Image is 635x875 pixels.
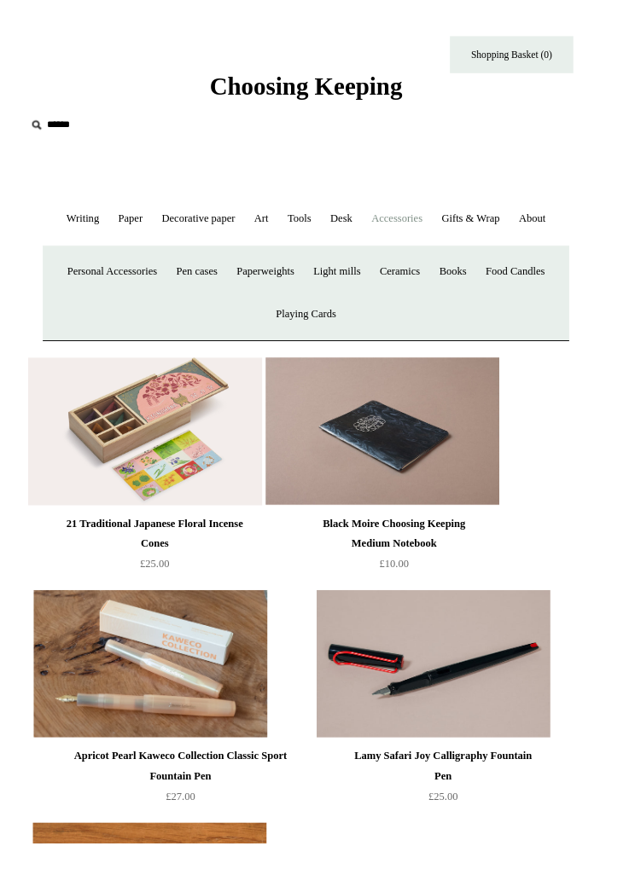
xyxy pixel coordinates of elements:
a: Playing Cards [277,304,357,349]
a: Apricot Pearl Kaweco Collection Classic Sport Fountain Pen £27.00 [69,766,306,837]
span: £10.00 [393,578,424,591]
a: Decorative paper [160,205,253,250]
img: Black Moire Choosing Keeping Medium Notebook [276,371,518,524]
span: £25.00 [445,820,475,832]
a: Choosing Keeping [218,89,417,101]
a: Paperweights [237,259,314,304]
span: £27.00 [172,820,203,832]
a: Black Moire Choosing Keeping Medium Notebook Black Moire Choosing Keeping Medium Notebook [310,371,552,524]
a: Food Candles [496,259,574,304]
a: Lamy Safari Joy Calligraphy Fountain Pen £25.00 [363,766,556,837]
a: Shopping Basket (0) [467,38,595,76]
a: Apricot Pearl Kaweco Collection Classic Sport Fountain Pen Apricot Pearl Kaweco Collection Classi... [69,612,312,766]
a: Art [255,205,287,250]
a: Tools [290,205,332,250]
a: Pen cases [174,259,234,304]
div: Black Moire Choosing Keeping Medium Notebook [314,533,504,574]
a: Lamy Safari Joy Calligraphy Fountain Pen Lamy Safari Joy Calligraphy Fountain Pen [363,612,605,766]
img: 21 Traditional Japanese Floral Incense Cones [29,371,271,524]
div: Apricot Pearl Kaweco Collection Classic Sport Fountain Pen [73,774,302,815]
span: Choosing Keeping [218,75,417,103]
a: Paper [114,205,157,250]
a: Ceramics [386,259,445,304]
a: Desk [335,205,375,250]
a: About [530,205,575,250]
a: Writing [61,205,112,250]
div: Lamy Safari Joy Calligraphy Fountain Pen [367,774,552,815]
a: Black Moire Choosing Keeping Medium Notebook £10.00 [310,524,508,595]
a: Personal Accessories [61,259,172,304]
img: Lamy Safari Joy Calligraphy Fountain Pen [329,612,571,766]
a: 21 Traditional Japanese Floral Incense Cones £25.00 [63,524,257,595]
a: Gifts & Wrap [450,205,527,250]
a: 21 Traditional Japanese Floral Incense Cones 21 Traditional Japanese Floral Incense Cones [63,371,306,524]
div: 21 Traditional Japanese Floral Incense Cones [67,533,253,574]
span: £25.00 [145,578,176,591]
img: Apricot Pearl Kaweco Collection Classic Sport Fountain Pen [35,612,277,766]
a: Light mills [317,259,382,304]
a: Books [447,259,492,304]
a: Accessories [377,205,447,250]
